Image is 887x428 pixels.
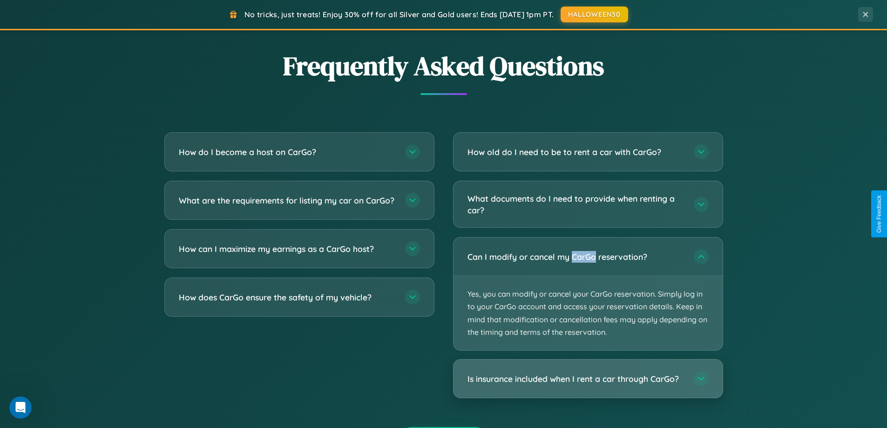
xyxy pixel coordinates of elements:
[179,292,396,303] h3: How does CarGo ensure the safety of my vehicle?
[9,396,32,419] iframe: Intercom live chat
[467,251,684,263] h3: Can I modify or cancel my CarGo reservation?
[876,195,882,233] div: Give Feedback
[164,48,723,84] h2: Frequently Asked Questions
[467,373,684,385] h3: Is insurance included when I rent a car through CarGo?
[179,195,396,206] h3: What are the requirements for listing my car on CarGo?
[454,276,723,350] p: Yes, you can modify or cancel your CarGo reservation. Simply log in to your CarGo account and acc...
[179,146,396,158] h3: How do I become a host on CarGo?
[467,193,684,216] h3: What documents do I need to provide when renting a car?
[179,243,396,255] h3: How can I maximize my earnings as a CarGo host?
[467,146,684,158] h3: How old do I need to be to rent a car with CarGo?
[244,10,554,19] span: No tricks, just treats! Enjoy 30% off for all Silver and Gold users! Ends [DATE] 1pm PT.
[561,7,628,22] button: HALLOWEEN30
